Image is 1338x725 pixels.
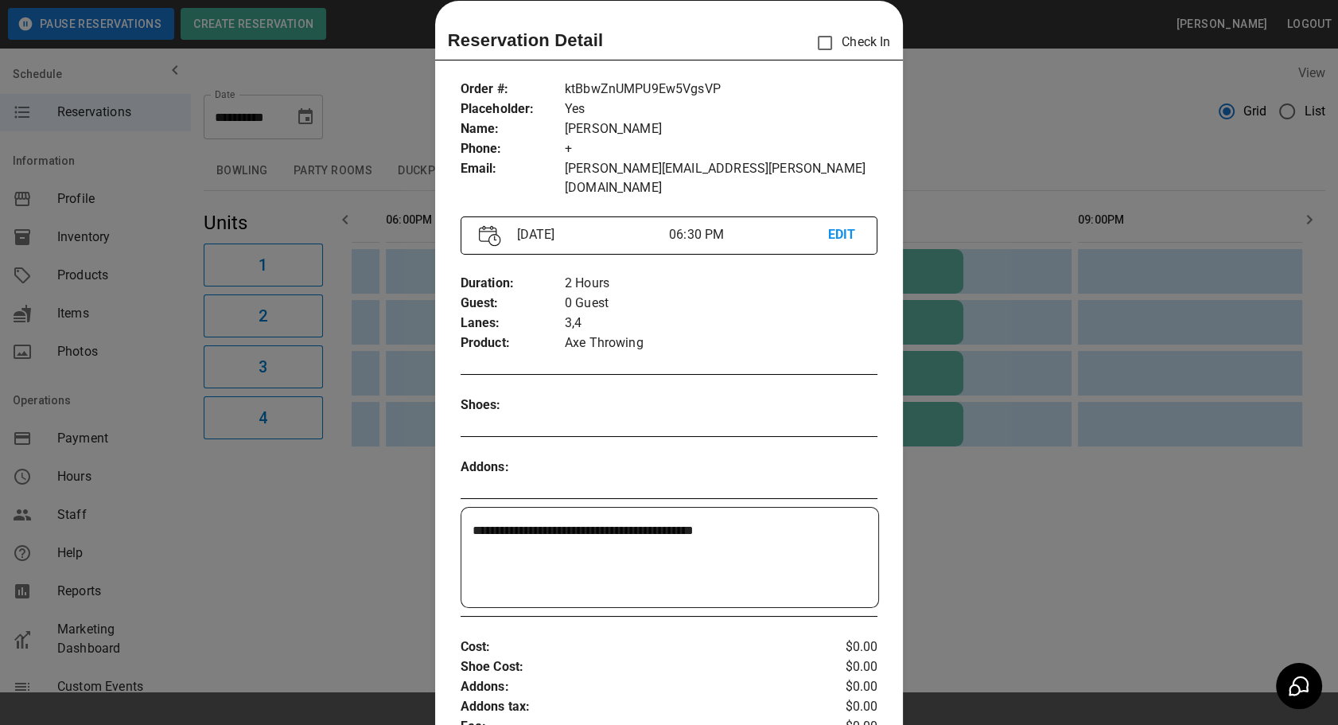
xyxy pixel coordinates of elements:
[808,26,890,60] p: Check In
[448,27,604,53] p: Reservation Detail
[461,396,565,415] p: Shoes :
[479,225,501,247] img: Vector
[461,274,565,294] p: Duration :
[461,657,808,677] p: Shoe Cost :
[565,159,878,197] p: [PERSON_NAME][EMAIL_ADDRESS][PERSON_NAME][DOMAIN_NAME]
[461,333,565,353] p: Product :
[461,637,808,657] p: Cost :
[808,637,877,657] p: $0.00
[461,119,565,139] p: Name :
[461,159,565,179] p: Email :
[461,677,808,697] p: Addons :
[565,99,878,119] p: Yes
[565,314,878,333] p: 3,4
[461,314,565,333] p: Lanes :
[461,139,565,159] p: Phone :
[565,80,878,99] p: ktBbwZnUMPU9Ew5VgsVP
[808,697,877,717] p: $0.00
[461,294,565,314] p: Guest :
[808,657,877,677] p: $0.00
[461,458,565,477] p: Addons :
[565,119,878,139] p: [PERSON_NAME]
[565,294,878,314] p: 0 Guest
[827,225,859,245] p: EDIT
[461,99,565,119] p: Placeholder :
[565,139,878,159] p: +
[565,333,878,353] p: Axe Throwing
[461,80,565,99] p: Order # :
[461,697,808,717] p: Addons tax :
[669,225,827,244] p: 06:30 PM
[511,225,669,244] p: [DATE]
[808,677,877,697] p: $0.00
[565,274,878,294] p: 2 Hours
